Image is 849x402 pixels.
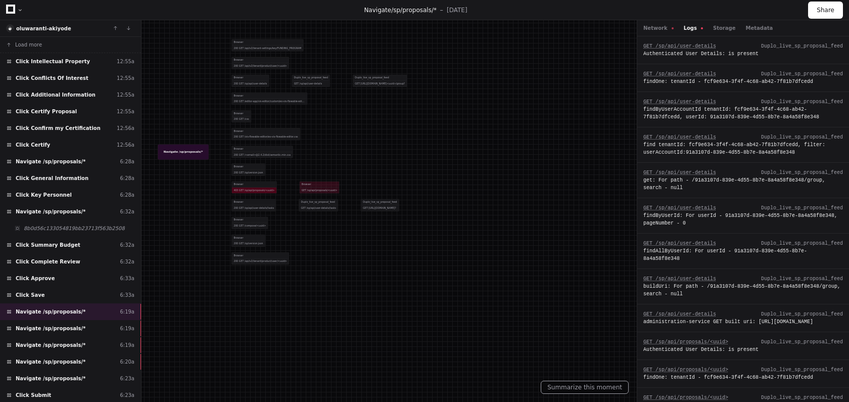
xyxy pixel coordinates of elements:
[120,375,134,382] div: 6:23a
[643,141,843,156] div: find tenantId: fcf9e634-3f4f-4c68-ab42-7f81b7dfcedd, filter: userAccountId:91a3107d-839e-4d55-8b7...
[24,225,125,232] span: 8b0d56c133054819bb23713f563b2508
[299,205,338,211] div: GET /sp/api/user-details/tasks
[16,325,85,332] span: Navigate /sp/proposals/*
[120,258,134,265] div: 6:32a
[16,108,77,115] span: Click Certify Proposal
[120,158,134,165] div: 6:28a
[117,74,134,82] div: 12:55a
[761,275,843,283] div: Duplo_live_sp_proposal_feed
[117,91,134,99] div: 12:55a
[643,71,716,77] span: GET /sp/api/user-details
[232,241,265,246] div: 200 GET /sp/version.json
[16,291,45,299] span: Click Save
[761,133,843,141] div: Duplo_live_sp_proposal_feed
[643,78,843,85] div: findOne: tenantId - fcf9e634-3f4f-4c68-ab42-7f81b7dfcedd
[117,141,134,149] div: 12:56a
[120,208,134,215] div: 6:32a
[643,106,843,121] div: findByUserAccountId tenantId: fcf9e634-3f4f-4c68-ab42-7f81b7dfcedd, userId: 91a3107d-839e-4d55-8b...
[16,158,85,165] span: Navigate /sp/proposals/*
[16,74,88,82] span: Click Conflicts Of Interest
[761,338,843,346] div: Duplo_live_sp_proposal_feed
[120,325,134,332] div: 6:19a
[643,170,716,175] span: GET /sp/api/user-details
[16,208,85,215] span: Navigate /sp/proposals/*
[643,247,843,262] div: findAllByUserId: For userId - 91a3107d-839e-4d55-8b7e-8a4a58f8e348
[16,258,80,265] span: Click Complete Review
[364,7,391,14] span: Navigate
[117,58,134,65] div: 12:55a
[643,367,728,373] span: GET /sp/api/proposals/<uuid>
[643,99,716,105] span: GET /sp/api/user-details
[761,204,843,212] div: Duplo_live_sp_proposal_feed
[232,205,276,211] div: 200 GET /sp/api/user-details/tasks
[16,174,88,182] span: Click General Information
[643,176,843,192] div: get: For path - /91a3107d-839e-4d55-8b7e-8a4a58f8e348/group, search - null
[643,135,716,140] span: GET /sp/api/user-details
[232,235,265,241] div: Browser
[643,346,843,353] div: Authenticated User Details: is present
[643,205,716,211] span: GET /sp/api/user-details
[761,394,843,401] div: Duplo_live_sp_proposal_feed
[761,98,843,106] div: Duplo_live_sp_proposal_feed
[16,275,55,282] span: Click Approve
[16,124,101,132] span: Click Confirm my Certification
[643,24,674,32] button: Network
[643,50,843,58] div: Authenticated User Details: is present
[120,391,134,399] div: 6:23a
[16,308,85,316] span: Navigate /sp/proposals/*
[120,191,134,199] div: 6:28a
[361,205,399,211] div: GET [URL][DOMAIN_NAME]?
[761,240,843,247] div: Duplo_live_sp_proposal_feed
[643,283,843,298] div: buildUri: For path - /91a3107d-839e-4d55-8b7e-8a4a58f8e348/group, search - null
[643,395,728,400] span: GET /sp/api/proposals/<uuid>
[643,276,716,282] span: GET /sp/api/user-details
[120,308,134,316] div: 6:19a
[643,212,843,227] div: findByUserId: For userId - 91a3107d-839e-4d55-8b7e-8a4a58f8e348, pageNumber - 0
[232,223,268,229] div: 200 GET /compose/<uuid>
[761,169,843,176] div: Duplo_live_sp_proposal_feed
[120,241,134,249] div: 6:32a
[761,310,843,318] div: Duplo_live_sp_proposal_feed
[643,241,716,246] span: GET /sp/api/user-details
[643,318,843,326] div: administration-service GET built uri: [URL][DOMAIN_NAME]
[120,341,134,349] div: 6:19a
[120,174,134,182] div: 6:28a
[16,341,85,349] span: Navigate /sp/proposals/*
[808,2,843,19] button: Share
[120,275,134,282] div: 6:33a
[16,358,85,366] span: Navigate /sp/proposals/*
[643,374,843,381] div: findOne: tenantId - fcf9e634-3f4f-4c68-ab42-7f81b7dfcedd
[117,124,134,132] div: 12:56a
[713,24,735,32] button: Storage
[16,26,71,31] a: oluwaranti-akiyode
[447,6,467,14] p: [DATE]
[232,217,268,223] div: Browser
[16,375,85,382] span: Navigate /sp/proposals/*
[541,381,629,394] button: Summarize this moment
[120,358,134,366] div: 6:20a
[232,258,289,264] div: 200 GET /api/v2/tenant/product/user/<uuid>
[232,253,289,259] div: Browser
[16,391,51,399] span: Click Submit
[120,291,134,299] div: 6:33a
[16,141,50,149] span: Click Certify
[745,24,773,32] button: Metadata
[643,43,716,49] span: GET /sp/api/user-details
[391,7,437,14] span: /sp/proposals/*
[15,41,42,49] span: Load more
[643,311,716,317] span: GET /sp/api/user-details
[761,42,843,50] div: Duplo_live_sp_proposal_feed
[684,24,703,32] button: Logs
[7,25,14,32] img: 8.svg
[117,108,134,115] div: 12:55a
[761,70,843,78] div: Duplo_live_sp_proposal_feed
[761,366,843,374] div: Duplo_live_sp_proposal_feed
[16,58,90,65] span: Click Intellectual Property
[16,241,80,249] span: Click Summary Budget
[16,191,72,199] span: Click Key Personnel
[643,339,728,345] span: GET /sp/api/proposals/<uuid>
[16,91,96,99] span: Click Additional Information
[817,369,844,396] iframe: Open customer support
